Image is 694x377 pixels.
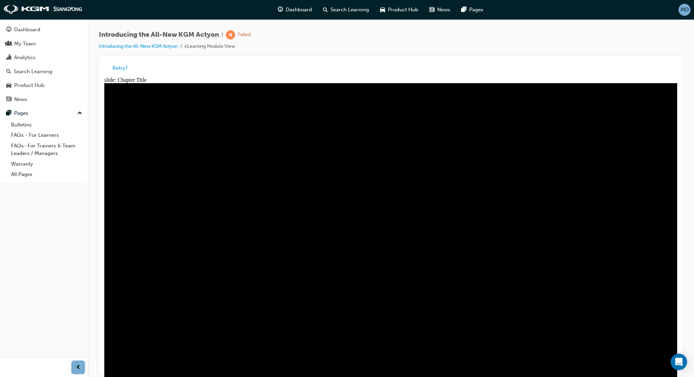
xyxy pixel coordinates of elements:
a: Introducing the All-New KGM Actyon [99,43,178,49]
span: Product Hub [388,6,418,14]
span: News [437,6,450,14]
span: chart-icon [6,55,11,61]
a: News [3,93,85,106]
div: My Team [14,40,36,48]
span: people-icon [6,41,11,47]
div: Open Intercom Messenger [671,354,687,370]
a: guage-iconDashboard [272,3,317,17]
button: DashboardMy TeamAnalyticsSearch LearningProduct HubNews [3,22,85,107]
span: search-icon [323,5,328,14]
span: car-icon [6,82,11,89]
span: guage-icon [6,27,11,33]
div: Product Hub [14,81,44,89]
div: Search Learning [14,68,52,76]
a: Search Learning [3,65,85,78]
span: car-icon [380,5,385,14]
span: Pages [469,6,483,14]
div: News [14,96,27,103]
a: Warranty [8,159,85,169]
span: | [222,31,223,39]
div: Dashboard [14,26,40,34]
a: FAQs - For Learners [8,130,85,141]
button: Pages [3,107,85,120]
span: MD [681,6,689,14]
button: Retry? [113,64,128,72]
div: Failed [238,32,251,38]
a: news-iconNews [424,3,456,17]
span: Search Learning [330,6,369,14]
a: Bulletins [8,120,85,130]
li: eLearning Module View [185,43,235,51]
div: Analytics [14,54,35,62]
span: prev-icon [76,363,81,372]
span: pages-icon [6,110,11,117]
span: Dashboard [286,6,312,14]
span: learningRecordVerb_FAIL-icon [226,30,235,40]
span: pages-icon [461,5,466,14]
a: Product Hub [3,79,85,92]
span: search-icon [6,69,11,75]
a: All Pages [8,169,85,180]
span: Introducing the All-New KGM Actyon [99,31,219,39]
a: pages-iconPages [456,3,489,17]
a: FAQs- For Trainers & Team Leaders / Managers [8,141,85,159]
button: MD [679,4,691,16]
span: news-icon [6,97,11,103]
span: up-icon [77,109,82,118]
a: car-iconProduct Hub [375,3,424,17]
img: kgm [3,5,83,14]
span: news-icon [429,5,434,14]
span: guage-icon [278,5,283,14]
a: Analytics [3,51,85,64]
a: My Team [3,37,85,50]
a: search-iconSearch Learning [317,3,375,17]
a: Dashboard [3,23,85,36]
div: Pages [14,109,28,117]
